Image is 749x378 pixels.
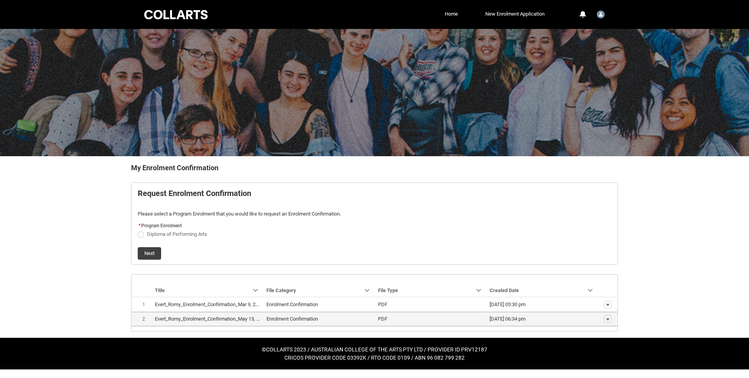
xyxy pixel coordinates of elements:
lightning-base-formatted-text: Enrolment Confirmation [266,301,318,307]
a: Home [443,8,460,20]
b: Request Enrolment Confirmation [138,189,251,198]
img: Student.revert.20252842 [597,11,605,18]
p: Please select a Program Enrolment that you would like to request an Enrolment Confirmation. [138,210,611,218]
lightning-base-formatted-text: Evert_Romy_Enrolment_Confirmation_May 13, 2025.pdf [155,316,276,322]
span: Diploma of Performing Arts [147,231,207,237]
lightning-formatted-date-time: [DATE] 06:34 pm [490,316,525,322]
button: User Profile Student.revert.20252842 [595,7,607,20]
button: Next [138,247,161,260]
lightning-base-formatted-text: Enrolment Confirmation [266,316,318,322]
span: Program Enrolment [141,223,182,228]
lightning-base-formatted-text: PDF [378,301,387,307]
abbr: required [138,223,140,228]
a: New Enrolment Application [483,8,547,20]
article: REDU_Generate_Enrolment_Confirmation flow [131,182,618,265]
lightning-formatted-date-time: [DATE] 05:30 pm [490,301,525,307]
lightning-base-formatted-text: Evert_Romy_Enrolment_Confirmation_Mar 9, 2025.pdf [155,301,272,307]
b: My Enrolment Confirmation [131,164,218,172]
lightning-base-formatted-text: PDF [378,316,387,322]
